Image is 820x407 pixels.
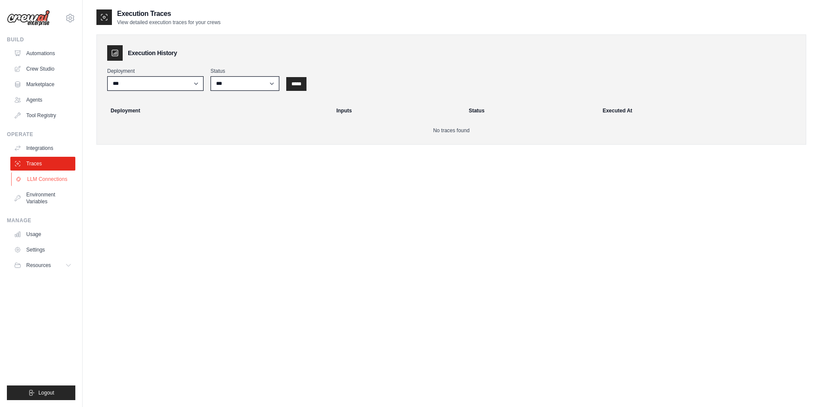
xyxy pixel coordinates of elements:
[7,217,75,224] div: Manage
[117,9,221,19] h2: Execution Traces
[10,188,75,208] a: Environment Variables
[26,262,51,269] span: Resources
[597,101,802,120] th: Executed At
[128,49,177,57] h3: Execution History
[7,36,75,43] div: Build
[10,78,75,91] a: Marketplace
[10,258,75,272] button: Resources
[107,68,204,75] label: Deployment
[11,172,76,186] a: LLM Connections
[7,10,50,26] img: Logo
[331,101,463,120] th: Inputs
[10,243,75,257] a: Settings
[10,109,75,122] a: Tool Registry
[107,127,795,134] p: No traces found
[7,385,75,400] button: Logout
[10,227,75,241] a: Usage
[100,101,331,120] th: Deployment
[38,389,54,396] span: Logout
[117,19,221,26] p: View detailed execution traces for your crews
[210,68,279,75] label: Status
[10,93,75,107] a: Agents
[10,47,75,60] a: Automations
[10,62,75,76] a: Crew Studio
[10,157,75,171] a: Traces
[7,131,75,138] div: Operate
[10,141,75,155] a: Integrations
[464,101,597,120] th: Status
